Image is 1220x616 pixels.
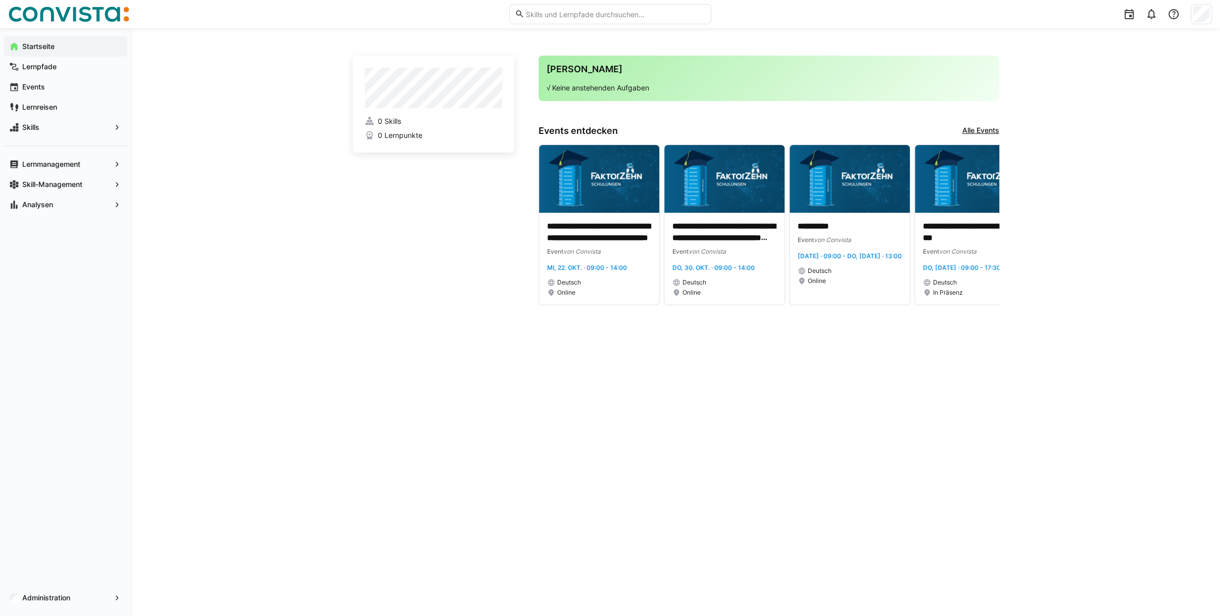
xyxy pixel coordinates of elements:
[915,145,1035,213] img: image
[664,145,785,213] img: image
[672,248,689,255] span: Event
[962,125,999,136] a: Alle Events
[557,289,575,297] span: Online
[798,252,902,260] span: [DATE] · 09:00 - Do, [DATE] · 13:00
[808,267,832,275] span: Deutsch
[547,248,563,255] span: Event
[672,264,755,271] span: Do, 30. Okt. · 09:00 - 14:00
[923,264,1001,271] span: Do, [DATE] · 09:00 - 17:30
[524,10,705,19] input: Skills und Lernpfade durchsuchen…
[689,248,726,255] span: von Convista
[814,236,851,244] span: von Convista
[547,83,991,93] p: √ Keine anstehenden Aufgaben
[790,145,910,213] img: image
[933,289,963,297] span: In Präsenz
[377,116,401,126] span: 0 Skills
[377,130,422,140] span: 0 Lernpunkte
[547,264,627,271] span: Mi, 22. Okt. · 09:00 - 14:00
[923,248,939,255] span: Event
[563,248,601,255] span: von Convista
[933,278,957,287] span: Deutsch
[682,278,706,287] span: Deutsch
[557,278,581,287] span: Deutsch
[365,116,502,126] a: 0 Skills
[682,289,701,297] span: Online
[539,125,618,136] h3: Events entdecken
[808,277,826,285] span: Online
[798,236,814,244] span: Event
[547,64,991,75] h3: [PERSON_NAME]
[939,248,977,255] span: von Convista
[539,145,659,213] img: image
